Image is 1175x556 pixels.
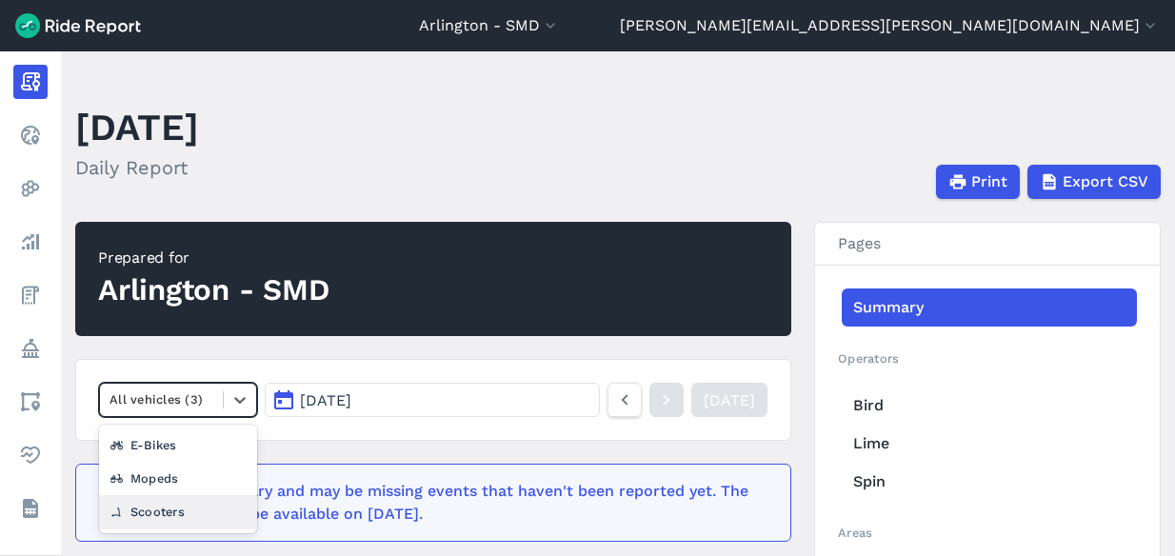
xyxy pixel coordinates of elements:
[99,495,257,528] div: Scooters
[15,13,141,38] img: Ride Report
[842,463,1137,501] a: Spin
[99,428,257,462] div: E-Bikes
[13,65,48,99] a: Report
[75,101,199,153] h1: [DATE]
[13,385,48,419] a: Areas
[99,480,756,526] div: This data is preliminary and may be missing events that haven't been reported yet. The finalized ...
[13,491,48,526] a: Datasets
[842,425,1137,463] a: Lime
[13,171,48,206] a: Heatmaps
[98,269,329,311] div: Arlington - SMD
[13,438,48,472] a: Health
[75,153,199,182] h2: Daily Report
[838,349,1137,367] h2: Operators
[265,383,600,417] button: [DATE]
[419,14,560,37] button: Arlington - SMD
[691,383,767,417] a: [DATE]
[98,247,329,269] div: Prepared for
[815,223,1160,266] h3: Pages
[971,170,1007,193] span: Print
[1027,165,1161,199] button: Export CSV
[838,524,1137,542] h2: Areas
[13,118,48,152] a: Realtime
[13,331,48,366] a: Policy
[1063,170,1148,193] span: Export CSV
[99,462,257,495] div: Mopeds
[13,225,48,259] a: Analyze
[842,288,1137,327] a: Summary
[620,14,1160,37] button: [PERSON_NAME][EMAIL_ADDRESS][PERSON_NAME][DOMAIN_NAME]
[13,278,48,312] a: Fees
[300,391,351,409] span: [DATE]
[842,387,1137,425] a: Bird
[936,165,1020,199] button: Print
